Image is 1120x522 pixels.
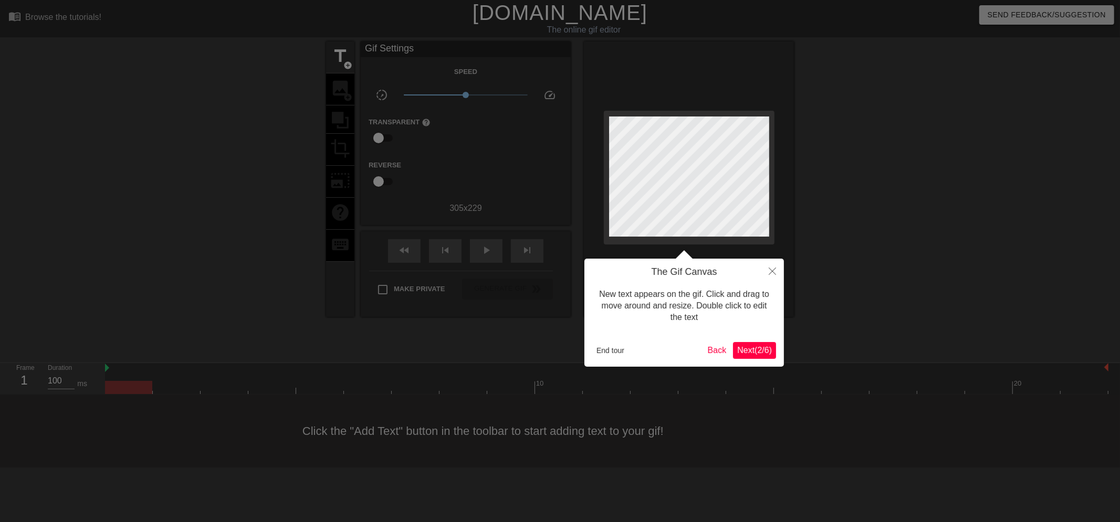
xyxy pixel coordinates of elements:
[761,259,784,283] button: Close
[737,346,772,355] span: Next ( 2 / 6 )
[733,342,776,359] button: Next
[592,343,629,358] button: End tour
[592,267,776,278] h4: The Gif Canvas
[704,342,731,359] button: Back
[592,278,776,334] div: New text appears on the gif. Click and drag to move around and resize. Double click to edit the text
